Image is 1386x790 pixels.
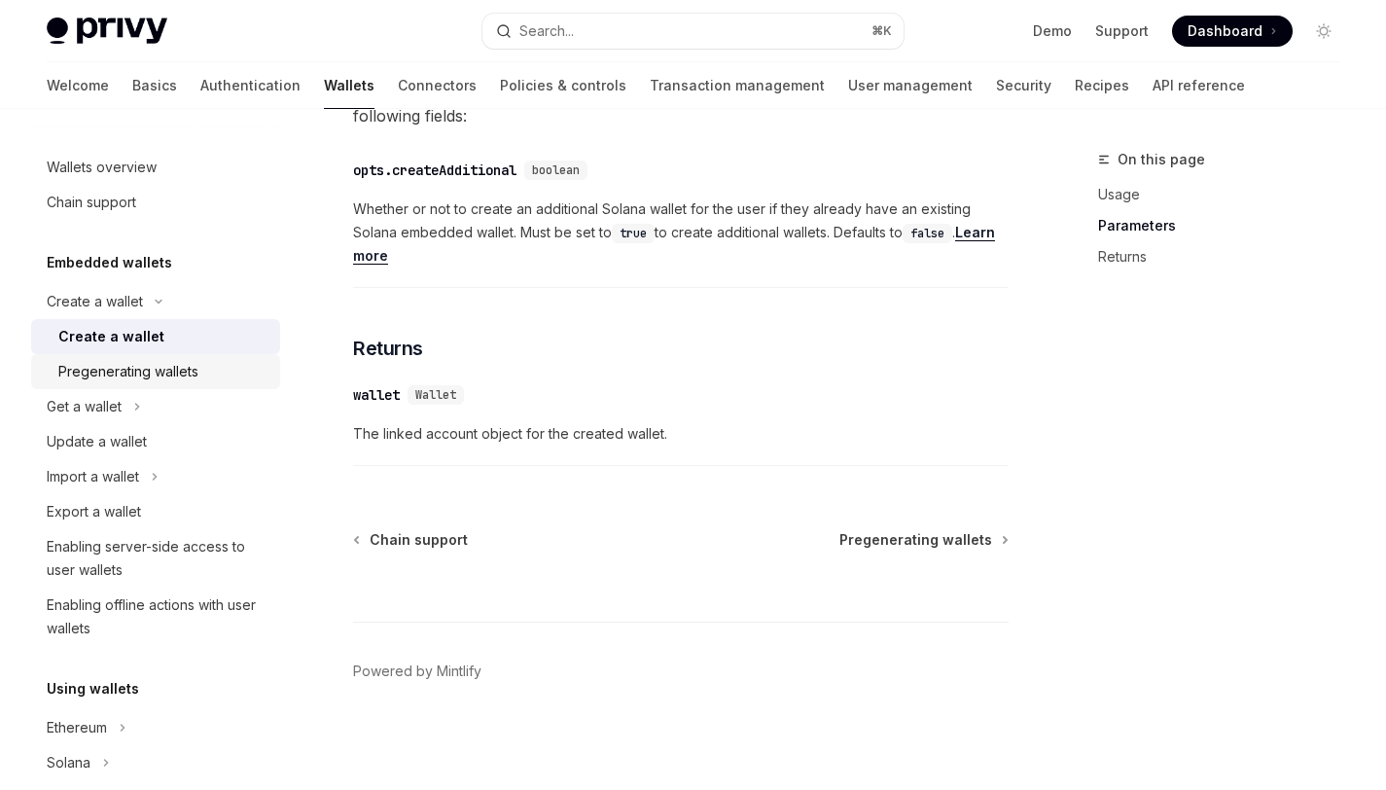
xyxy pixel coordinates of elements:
[47,465,139,488] div: Import a wallet
[31,354,280,389] a: Pregenerating wallets
[355,530,468,550] a: Chain support
[839,530,992,550] span: Pregenerating wallets
[47,156,157,179] div: Wallets overview
[200,62,301,109] a: Authentication
[31,424,280,459] a: Update a wallet
[500,62,626,109] a: Policies & controls
[31,529,280,588] a: Enabling server-side access to user wallets
[47,535,268,582] div: Enabling server-side access to user wallets
[47,677,139,700] h5: Using wallets
[1075,62,1129,109] a: Recipes
[31,319,280,354] a: Create a wallet
[1095,21,1149,41] a: Support
[1172,16,1293,47] a: Dashboard
[47,716,107,739] div: Ethereum
[47,500,141,523] div: Export a wallet
[47,18,167,45] img: light logo
[31,588,280,646] a: Enabling offline actions with user wallets
[612,224,655,243] code: true
[839,530,1007,550] a: Pregenerating wallets
[1033,21,1072,41] a: Demo
[31,494,280,529] a: Export a wallet
[848,62,973,109] a: User management
[47,251,172,274] h5: Embedded wallets
[1098,241,1355,272] a: Returns
[47,62,109,109] a: Welcome
[353,662,481,681] a: Powered by Mintlify
[47,593,268,640] div: Enabling offline actions with user wallets
[58,360,198,383] div: Pregenerating wallets
[47,191,136,214] div: Chain support
[1098,179,1355,210] a: Usage
[58,325,164,348] div: Create a wallet
[415,387,456,403] span: Wallet
[47,290,143,313] div: Create a wallet
[996,62,1051,109] a: Security
[324,62,374,109] a: Wallets
[31,150,280,185] a: Wallets overview
[1153,62,1245,109] a: API reference
[482,14,903,49] button: Search...⌘K
[650,62,825,109] a: Transaction management
[353,161,516,180] div: opts.createAdditional
[353,422,1009,446] span: The linked account object for the created wallet.
[1098,210,1355,241] a: Parameters
[532,162,580,178] span: boolean
[370,530,468,550] span: Chain support
[903,224,952,243] code: false
[47,430,147,453] div: Update a wallet
[47,395,122,418] div: Get a wallet
[1188,21,1262,41] span: Dashboard
[132,62,177,109] a: Basics
[353,197,1009,268] span: Whether or not to create an additional Solana wallet for the user if they already have an existin...
[519,19,574,43] div: Search...
[353,335,423,362] span: Returns
[1118,148,1205,171] span: On this page
[31,185,280,220] a: Chain support
[871,23,892,39] span: ⌘ K
[1308,16,1339,47] button: Toggle dark mode
[47,751,90,774] div: Solana
[398,62,477,109] a: Connectors
[353,385,400,405] div: wallet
